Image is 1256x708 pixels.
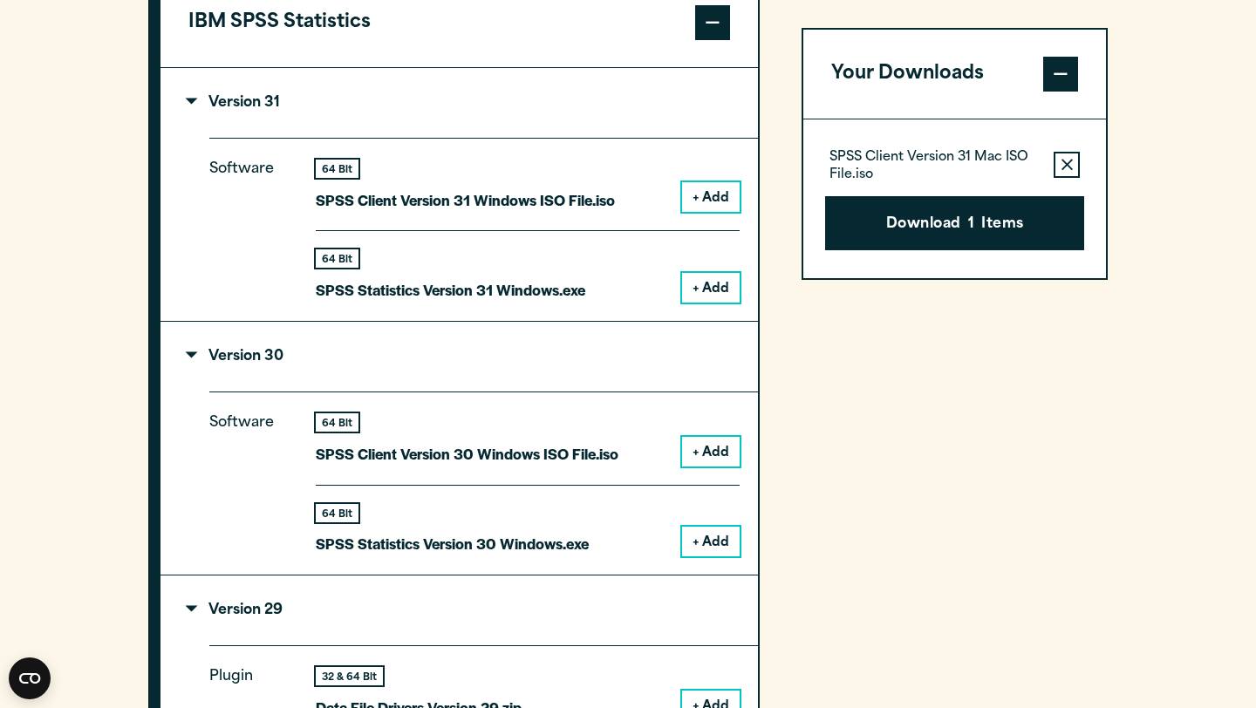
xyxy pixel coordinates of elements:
[160,322,758,391] summary: Version 30
[682,182,740,212] button: + Add
[9,657,51,699] button: Open CMP widget
[316,160,358,178] div: 64 Bit
[682,437,740,466] button: + Add
[803,30,1106,119] button: Your Downloads
[803,119,1106,278] div: Your Downloads
[682,527,740,556] button: + Add
[316,277,585,303] p: SPSS Statistics Version 31 Windows.exe
[188,96,280,110] p: Version 31
[316,249,358,268] div: 64 Bit
[968,214,974,236] span: 1
[316,413,358,432] div: 64 Bit
[160,68,758,138] summary: Version 31
[316,441,618,466] p: SPSS Client Version 30 Windows ISO File.iso
[188,350,283,364] p: Version 30
[160,575,758,645] summary: Version 29
[316,667,383,685] div: 32 & 64 Bit
[316,187,615,213] p: SPSS Client Version 31 Windows ISO File.iso
[825,196,1084,250] button: Download1Items
[188,603,283,617] p: Version 29
[209,157,288,289] p: Software
[316,504,358,522] div: 64 Bit
[682,273,740,303] button: + Add
[209,411,288,542] p: Software
[829,149,1040,184] p: SPSS Client Version 31 Mac ISO File.iso
[209,664,288,706] p: Plugin
[316,531,589,556] p: SPSS Statistics Version 30 Windows.exe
